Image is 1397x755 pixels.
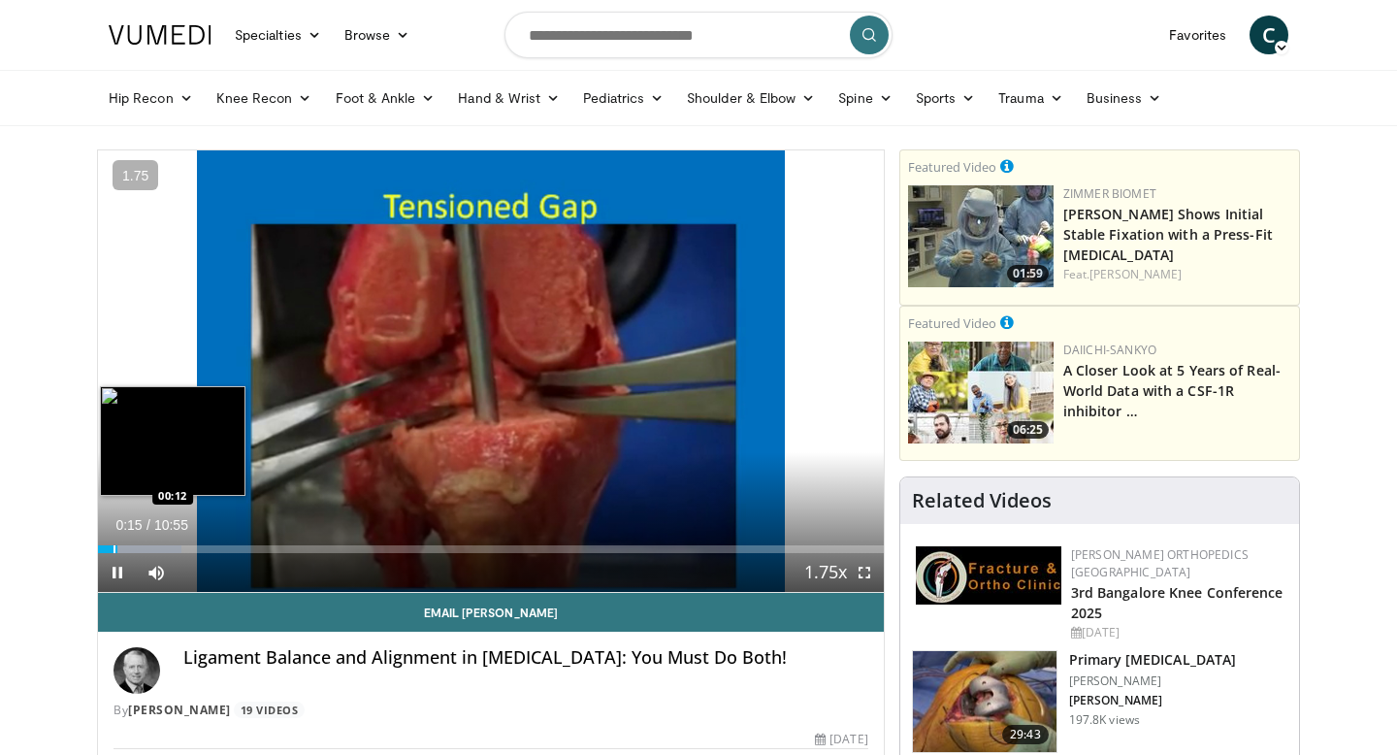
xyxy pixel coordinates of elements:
p: [PERSON_NAME] [1069,693,1236,708]
img: 6bc46ad6-b634-4876-a934-24d4e08d5fac.150x105_q85_crop-smart_upscale.jpg [908,185,1054,287]
a: Hip Recon [97,79,205,117]
a: [PERSON_NAME] Shows Initial Stable Fixation with a Press-Fit [MEDICAL_DATA] [1063,205,1273,264]
button: Playback Rate [806,553,845,592]
img: 1ab50d05-db0e-42c7-b700-94c6e0976be2.jpeg.150x105_q85_autocrop_double_scale_upscale_version-0.2.jpg [916,546,1061,605]
div: [DATE] [1071,624,1283,641]
a: [PERSON_NAME] [128,702,231,718]
a: Trauma [987,79,1075,117]
a: Browse [333,16,422,54]
button: Mute [137,553,176,592]
h3: Primary [MEDICAL_DATA] [1069,650,1236,670]
img: 297061_3.png.150x105_q85_crop-smart_upscale.jpg [913,651,1056,752]
button: Fullscreen [845,553,884,592]
a: Foot & Ankle [324,79,447,117]
img: 93c22cae-14d1-47f0-9e4a-a244e824b022.png.150x105_q85_crop-smart_upscale.jpg [908,342,1054,443]
a: Daiichi-Sankyo [1063,342,1156,358]
div: By [114,702,868,719]
a: 01:59 [908,185,1054,287]
a: Pediatrics [571,79,675,117]
a: 19 Videos [234,702,305,718]
a: C [1250,16,1288,54]
span: 29:43 [1002,725,1049,744]
a: Business [1075,79,1174,117]
a: Zimmer Biomet [1063,185,1156,202]
a: [PERSON_NAME] [1089,266,1182,282]
a: 29:43 Primary [MEDICAL_DATA] [PERSON_NAME] [PERSON_NAME] 197.8K views [912,650,1287,753]
a: [PERSON_NAME] Orthopedics [GEOGRAPHIC_DATA] [1071,546,1249,580]
a: Shoulder & Elbow [675,79,827,117]
a: 06:25 [908,342,1054,443]
p: [PERSON_NAME] [1069,673,1236,689]
span: 06:25 [1007,421,1049,439]
p: 197.8K views [1069,712,1140,728]
img: Avatar [114,647,160,694]
a: Email [PERSON_NAME] [98,593,884,632]
img: VuMedi Logo [109,25,211,45]
a: Knee Recon [205,79,324,117]
a: Favorites [1157,16,1238,54]
h4: Related Videos [912,489,1052,512]
small: Featured Video [908,158,996,176]
a: 3rd Bangalore Knee Conference 2025 [1071,583,1283,622]
button: Pause [98,553,137,592]
span: 01:59 [1007,265,1049,282]
video-js: Video Player [98,150,884,593]
span: 0:15 [115,517,142,533]
div: Feat. [1063,266,1291,283]
span: 10:55 [154,517,188,533]
a: Hand & Wrist [446,79,571,117]
div: [DATE] [815,731,867,748]
small: Featured Video [908,314,996,332]
input: Search topics, interventions [504,12,893,58]
div: Progress Bar [98,545,884,553]
a: Spine [827,79,903,117]
span: / [146,517,150,533]
a: Sports [904,79,988,117]
img: image.jpeg [100,386,245,496]
h4: Ligament Balance and Alignment in [MEDICAL_DATA]: You Must Do Both! [183,647,868,669]
a: A Closer Look at 5 Years of Real-World Data with a CSF-1R inhibitor … [1063,361,1281,420]
a: Specialties [223,16,333,54]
